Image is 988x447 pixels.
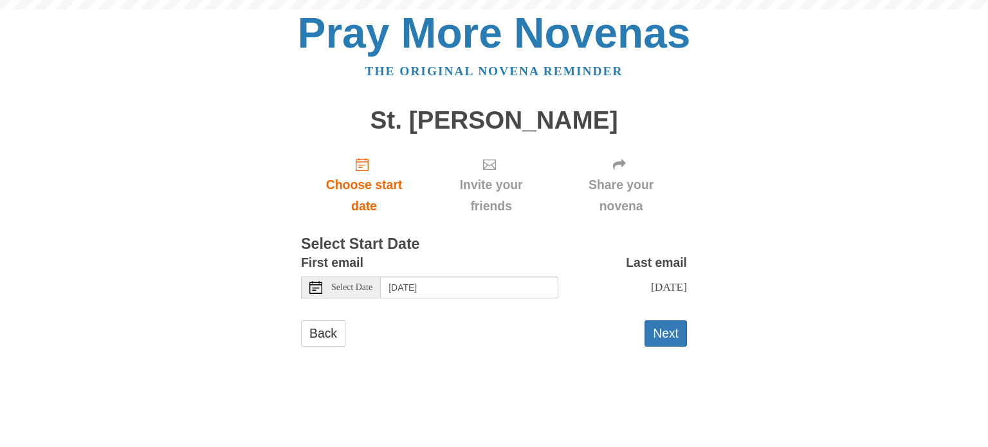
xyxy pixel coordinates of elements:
[626,252,687,273] label: Last email
[568,174,674,217] span: Share your novena
[314,174,414,217] span: Choose start date
[298,9,691,57] a: Pray More Novenas
[301,320,345,347] a: Back
[301,236,687,253] h3: Select Start Date
[440,174,542,217] span: Invite your friends
[427,147,555,223] div: Click "Next" to confirm your start date first.
[651,280,687,293] span: [DATE]
[301,147,427,223] a: Choose start date
[645,320,687,347] button: Next
[301,107,687,134] h1: St. [PERSON_NAME]
[555,147,687,223] div: Click "Next" to confirm your start date first.
[365,64,623,78] a: The original novena reminder
[301,252,363,273] label: First email
[331,283,372,292] span: Select Date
